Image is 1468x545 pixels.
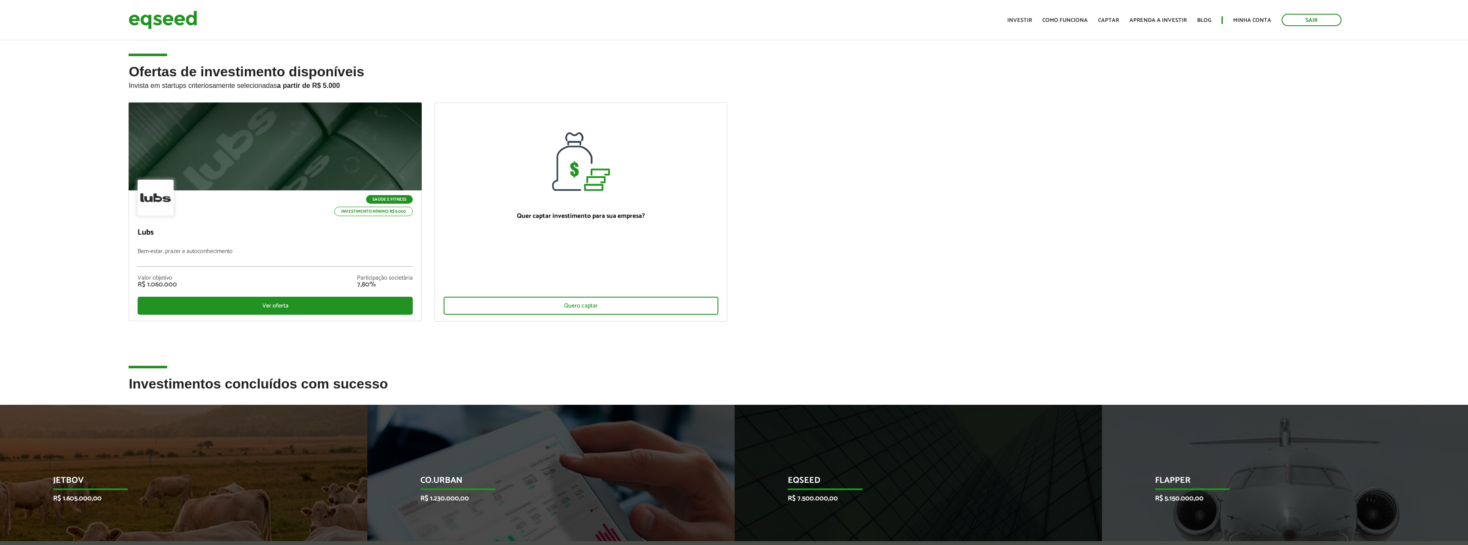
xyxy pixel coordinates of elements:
[1155,494,1403,503] p: R$ 5.150.000,00
[138,281,177,288] div: R$ 1.060.000
[420,494,669,503] p: R$ 1.230.000,00
[129,376,1339,404] h2: Investimentos concluídos com sucesso
[444,297,719,315] div: Quero captar
[444,212,719,220] p: Quer captar investimento para sua empresa?
[788,476,1036,490] p: EqSeed
[1233,18,1271,23] a: Minha conta
[1197,18,1211,23] a: Blog
[129,102,422,321] a: Saúde e Fitness Investimento mínimo: R$ 5.000 Lubs Bem-estar, prazer e autoconhecimento Valor obj...
[357,281,413,288] div: 7,80%
[138,275,177,281] div: Valor objetivo
[277,82,340,89] strong: a partir de R$ 5.000
[129,9,197,31] img: EqSeed
[366,195,413,204] p: Saúde e Fitness
[138,248,413,267] p: Bem-estar, prazer e autoconhecimento
[1129,18,1187,23] a: Aprenda a investir
[788,494,1036,503] p: R$ 7.500.000,00
[1042,18,1088,23] a: Como funciona
[357,275,413,281] div: Participação societária
[53,476,301,490] p: JetBov
[129,64,1339,102] h2: Ofertas de investimento disponíveis
[138,297,413,315] div: Ver oferta
[420,476,669,490] p: Co.Urban
[435,102,728,322] a: Quer captar investimento para sua empresa? Quero captar
[1007,18,1032,23] a: Investir
[53,494,301,503] p: R$ 1.605.000,00
[138,228,413,238] p: Lubs
[1098,18,1119,23] a: Captar
[129,79,1339,90] p: Invista em startups criteriosamente selecionadas
[1155,476,1403,490] p: Flapper
[1282,14,1342,26] a: Sair
[334,207,413,216] p: Investimento mínimo: R$ 5.000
